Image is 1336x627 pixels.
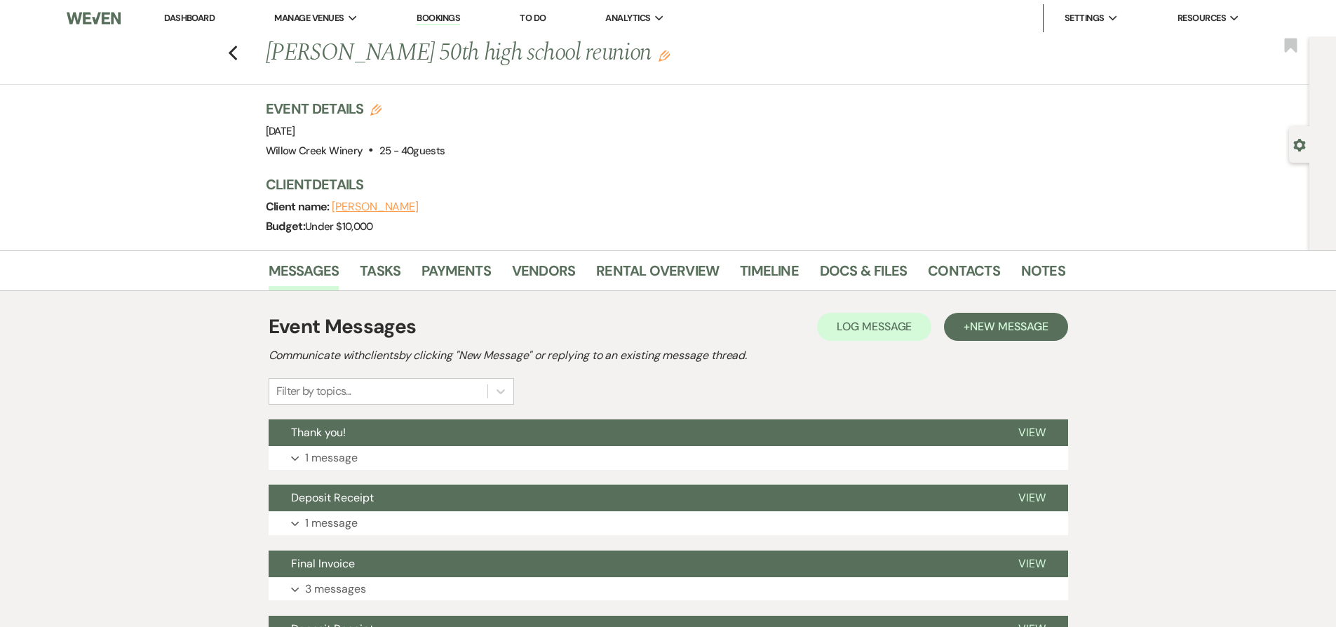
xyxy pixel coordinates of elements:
span: Thank you! [291,425,346,440]
h3: Client Details [266,175,1051,194]
button: View [996,419,1068,446]
button: Edit [659,49,670,62]
span: New Message [970,319,1048,334]
span: Client name: [266,199,332,214]
p: 1 message [305,449,358,467]
span: Deposit Receipt [291,490,374,505]
button: View [996,551,1068,577]
span: Budget: [266,219,306,234]
span: Resources [1178,11,1226,25]
img: Weven Logo [67,4,120,33]
button: View [996,485,1068,511]
button: Final Invoice [269,551,996,577]
span: Final Invoice [291,556,355,571]
h3: Event Details [266,99,445,119]
span: Log Message [837,319,912,334]
p: 1 message [305,514,358,532]
span: Settings [1065,11,1105,25]
span: Willow Creek Winery [266,144,363,158]
button: [PERSON_NAME] [332,201,419,213]
button: 1 message [269,446,1068,470]
span: 25 - 40 guests [379,144,445,158]
a: Docs & Files [820,259,907,290]
h1: Event Messages [269,312,417,342]
a: Bookings [417,12,460,25]
h1: [PERSON_NAME] 50th high school reunion [266,36,894,70]
a: Notes [1021,259,1065,290]
a: Contacts [928,259,1000,290]
button: Open lead details [1293,137,1306,151]
button: +New Message [944,313,1067,341]
a: Payments [421,259,491,290]
span: Manage Venues [274,11,344,25]
span: Under $10,000 [305,220,373,234]
span: View [1018,490,1046,505]
h2: Communicate with clients by clicking "New Message" or replying to an existing message thread. [269,347,1068,364]
a: Tasks [360,259,400,290]
button: 1 message [269,511,1068,535]
span: View [1018,425,1046,440]
a: Rental Overview [596,259,719,290]
button: Thank you! [269,419,996,446]
span: [DATE] [266,124,295,138]
a: Dashboard [164,12,215,24]
button: Deposit Receipt [269,485,996,511]
span: View [1018,556,1046,571]
a: Vendors [512,259,575,290]
a: To Do [520,12,546,24]
button: 3 messages [269,577,1068,601]
a: Messages [269,259,339,290]
span: Analytics [605,11,650,25]
a: Timeline [740,259,799,290]
div: Filter by topics... [276,383,351,400]
button: Log Message [817,313,931,341]
p: 3 messages [305,580,366,598]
